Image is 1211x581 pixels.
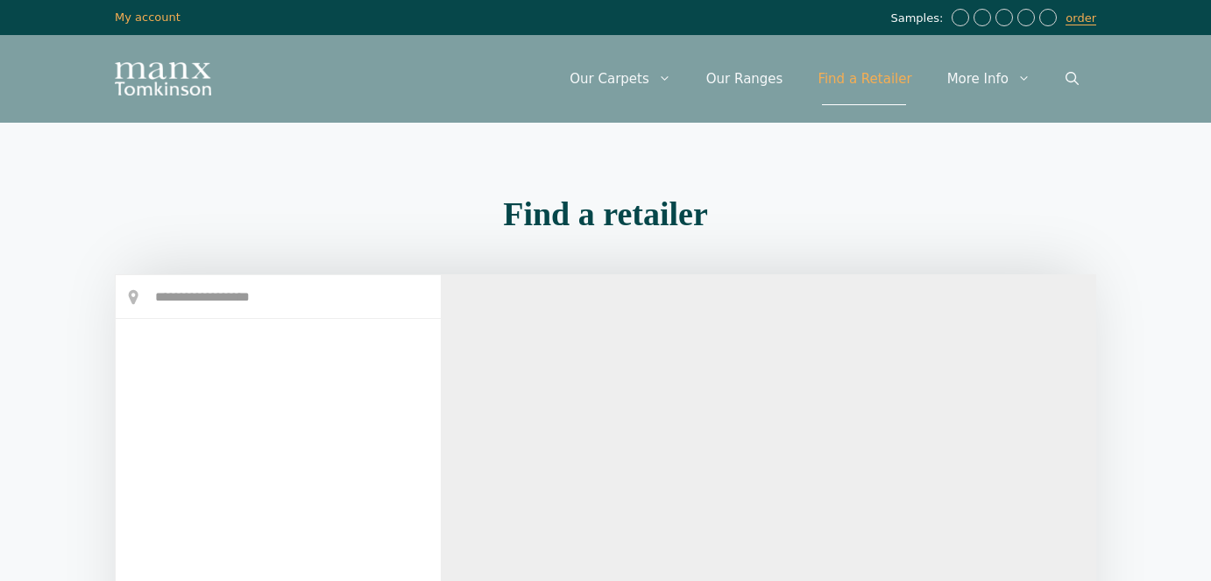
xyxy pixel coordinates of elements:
[1066,11,1096,25] a: order
[115,197,1096,230] h2: Find a retailer
[930,53,1048,105] a: More Info
[115,62,211,96] img: Manx Tomkinson
[552,53,1096,105] nav: Primary
[890,11,947,26] span: Samples:
[1048,53,1096,105] a: Open Search Bar
[552,53,689,105] a: Our Carpets
[689,53,801,105] a: Our Ranges
[800,53,929,105] a: Find a Retailer
[115,11,181,24] a: My account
